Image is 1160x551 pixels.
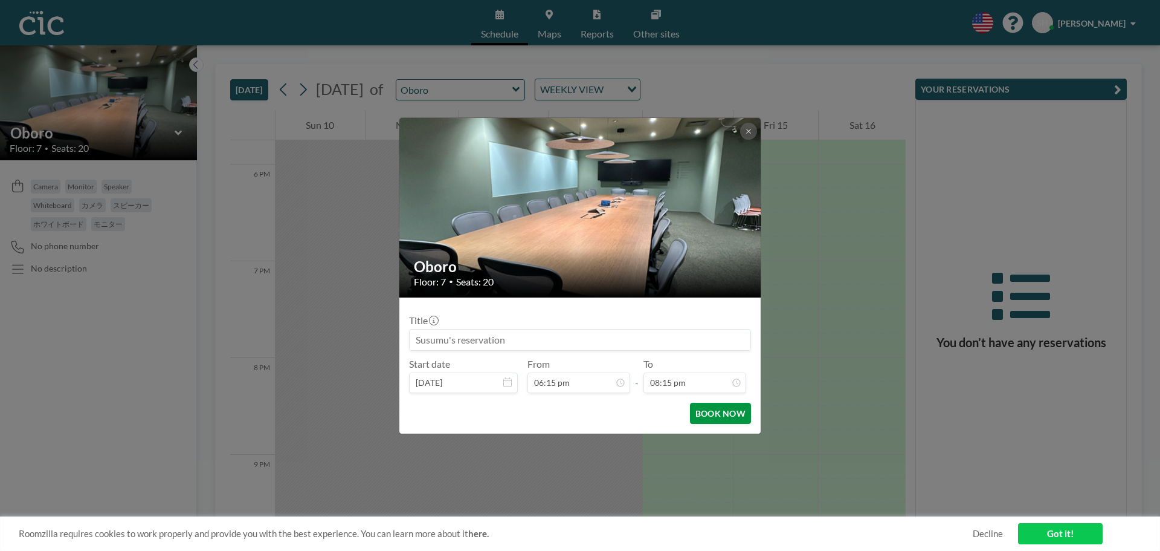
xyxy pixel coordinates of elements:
[468,528,489,539] a: here.
[635,362,639,389] span: -
[409,358,450,370] label: Start date
[409,315,437,327] label: Title
[690,403,751,424] button: BOOK NOW
[456,276,494,288] span: Seats: 20
[410,330,750,350] input: Susumu's reservation
[643,358,653,370] label: To
[19,528,973,540] span: Roomzilla requires cookies to work properly and provide you with the best experience. You can lea...
[449,277,453,286] span: •
[973,528,1003,540] a: Decline
[414,258,747,276] h2: Oboro
[527,358,550,370] label: From
[414,276,446,288] span: Floor: 7
[1018,523,1103,544] a: Got it!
